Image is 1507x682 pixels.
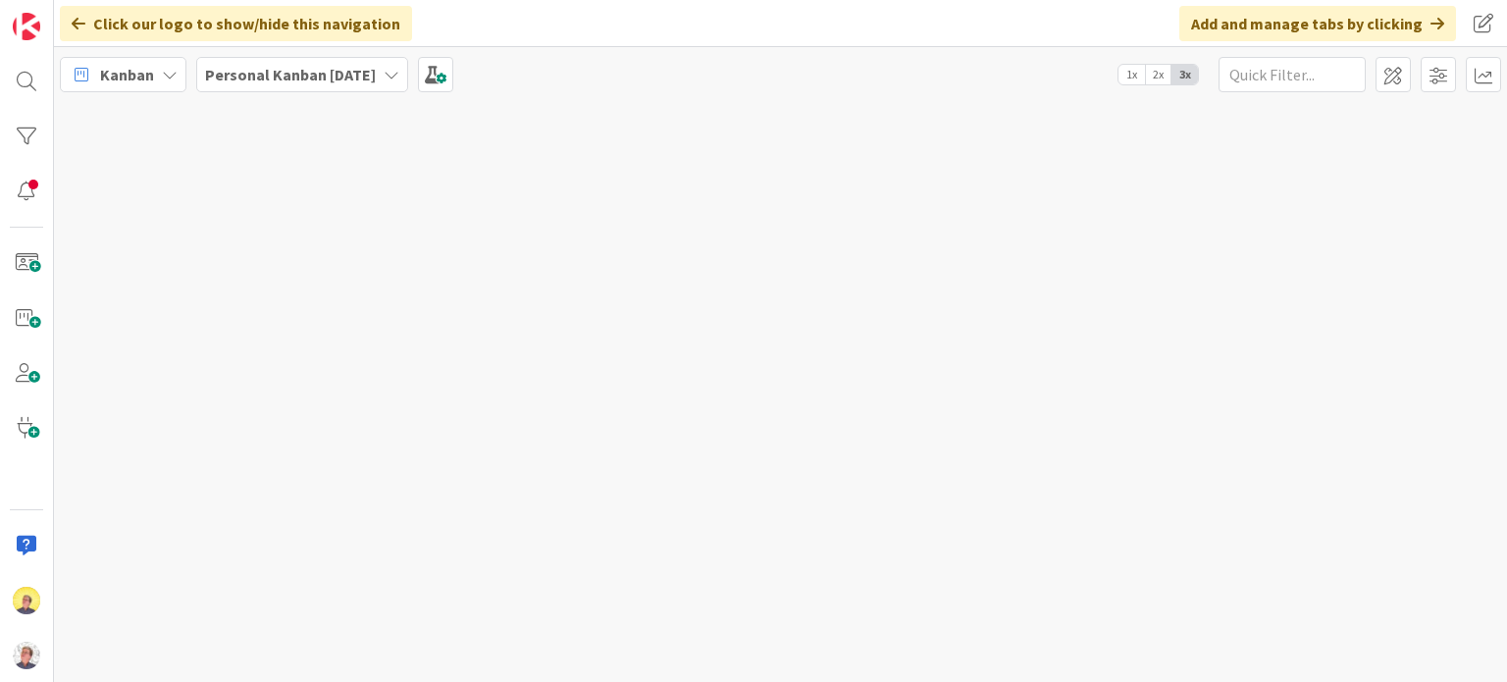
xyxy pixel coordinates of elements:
span: Kanban [100,63,154,86]
div: Click our logo to show/hide this navigation [60,6,412,41]
input: Quick Filter... [1219,57,1366,92]
span: 1x [1118,65,1145,84]
b: Personal Kanban [DATE] [205,65,376,84]
span: 2x [1145,65,1171,84]
div: Add and manage tabs by clicking [1179,6,1456,41]
span: 3x [1171,65,1198,84]
img: Visit kanbanzone.com [13,13,40,40]
img: avatar [13,642,40,669]
img: JW [13,587,40,614]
